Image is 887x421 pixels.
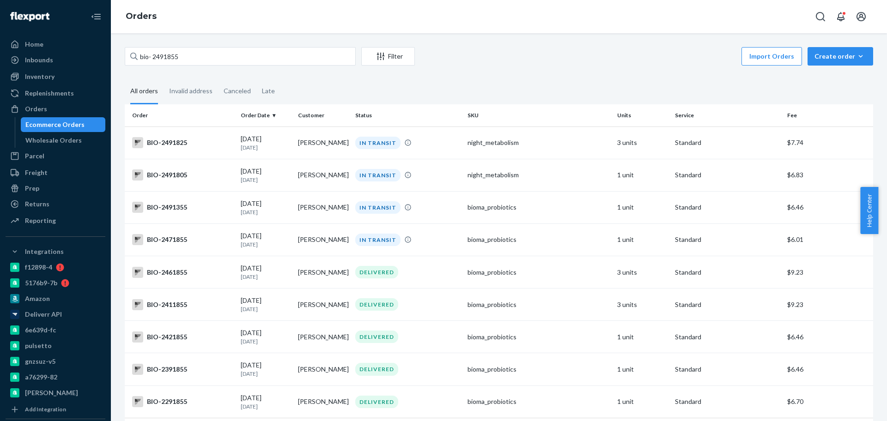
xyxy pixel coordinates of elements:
[614,223,671,256] td: 1 unit
[25,294,50,303] div: Amazon
[355,169,401,181] div: IN TRANSIT
[784,289,873,321] td: $9.23
[241,361,291,378] div: [DATE]
[614,104,671,126] th: Units
[25,278,57,288] div: 5176b9-7b
[25,325,56,335] div: 6e639d-fc
[355,234,401,246] div: IN TRANSIT
[25,55,53,65] div: Inbounds
[21,117,106,132] a: Ecommerce Orders
[25,168,48,177] div: Freight
[132,202,233,213] div: BIO-2491355
[784,126,873,159] td: $7.74
[6,276,105,290] a: 5176b9-7b
[132,331,233,343] div: BIO-2421855
[784,353,873,385] td: $6.46
[468,203,610,212] div: bioma_probiotics
[25,136,82,145] div: Wholesale Orders
[6,370,105,385] a: a76299-82
[614,353,671,385] td: 1 unit
[25,310,62,319] div: Deliverr API
[132,299,233,310] div: BIO-2411855
[468,268,610,277] div: bioma_probiotics
[25,104,47,114] div: Orders
[241,231,291,248] div: [DATE]
[6,307,105,322] a: Deliverr API
[468,235,610,244] div: bioma_probiotics
[6,86,105,101] a: Replenishments
[784,159,873,191] td: $6.83
[294,223,352,256] td: [PERSON_NAME]
[808,47,873,66] button: Create order
[6,181,105,196] a: Prep
[25,72,55,81] div: Inventory
[125,104,237,126] th: Order
[784,223,873,256] td: $6.01
[25,199,49,209] div: Returns
[25,388,78,397] div: [PERSON_NAME]
[10,12,49,21] img: Flexport logo
[6,338,105,353] a: pulsetto
[784,191,873,223] td: $6.46
[828,393,878,416] iframe: Opens a widget where you can chat to one of our agents
[671,104,784,126] th: Service
[241,328,291,345] div: [DATE]
[741,47,802,66] button: Import Orders
[614,126,671,159] td: 3 units
[294,191,352,223] td: [PERSON_NAME]
[784,104,873,126] th: Fee
[132,364,233,375] div: BIO-2391855
[241,199,291,216] div: [DATE]
[169,79,213,103] div: Invalid address
[25,151,44,161] div: Parcel
[224,79,251,103] div: Canceled
[241,337,291,345] p: [DATE]
[6,149,105,163] a: Parcel
[241,176,291,184] p: [DATE]
[6,354,105,369] a: gnzsuz-v5
[355,137,401,149] div: IN TRANSIT
[832,7,850,26] button: Open notifications
[25,89,74,98] div: Replenishments
[784,321,873,353] td: $6.46
[6,385,105,400] a: [PERSON_NAME]
[355,266,398,278] div: DELIVERED
[132,234,233,245] div: BIO-2471855
[25,120,85,129] div: Ecommerce Orders
[811,7,830,26] button: Open Search Box
[6,213,105,228] a: Reporting
[25,263,52,272] div: f12898-4
[6,69,105,84] a: Inventory
[614,321,671,353] td: 1 unit
[468,138,610,147] div: night_metabolism
[130,79,158,104] div: All orders
[355,298,398,311] div: DELIVERED
[25,184,39,193] div: Prep
[25,405,66,413] div: Add Integration
[468,332,610,342] div: bioma_probiotics
[294,126,352,159] td: [PERSON_NAME]
[675,268,780,277] p: Standard
[6,404,105,415] a: Add Integration
[87,7,105,26] button: Close Navigation
[675,397,780,406] p: Standard
[614,256,671,289] td: 3 units
[125,47,356,66] input: Search orders
[132,267,233,278] div: BIO-2461855
[468,170,610,180] div: night_metabolism
[241,403,291,410] p: [DATE]
[21,133,106,148] a: Wholesale Orders
[675,170,780,180] p: Standard
[860,187,878,234] button: Help Center
[132,137,233,148] div: BIO-2491825
[132,169,233,180] div: BIO-2491805
[355,363,398,375] div: DELIVERED
[614,385,671,418] td: 1 unit
[25,373,57,382] div: a76299-82
[675,138,780,147] p: Standard
[241,264,291,281] div: [DATE]
[25,357,55,366] div: gnzsuz-v5
[352,104,464,126] th: Status
[294,159,352,191] td: [PERSON_NAME]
